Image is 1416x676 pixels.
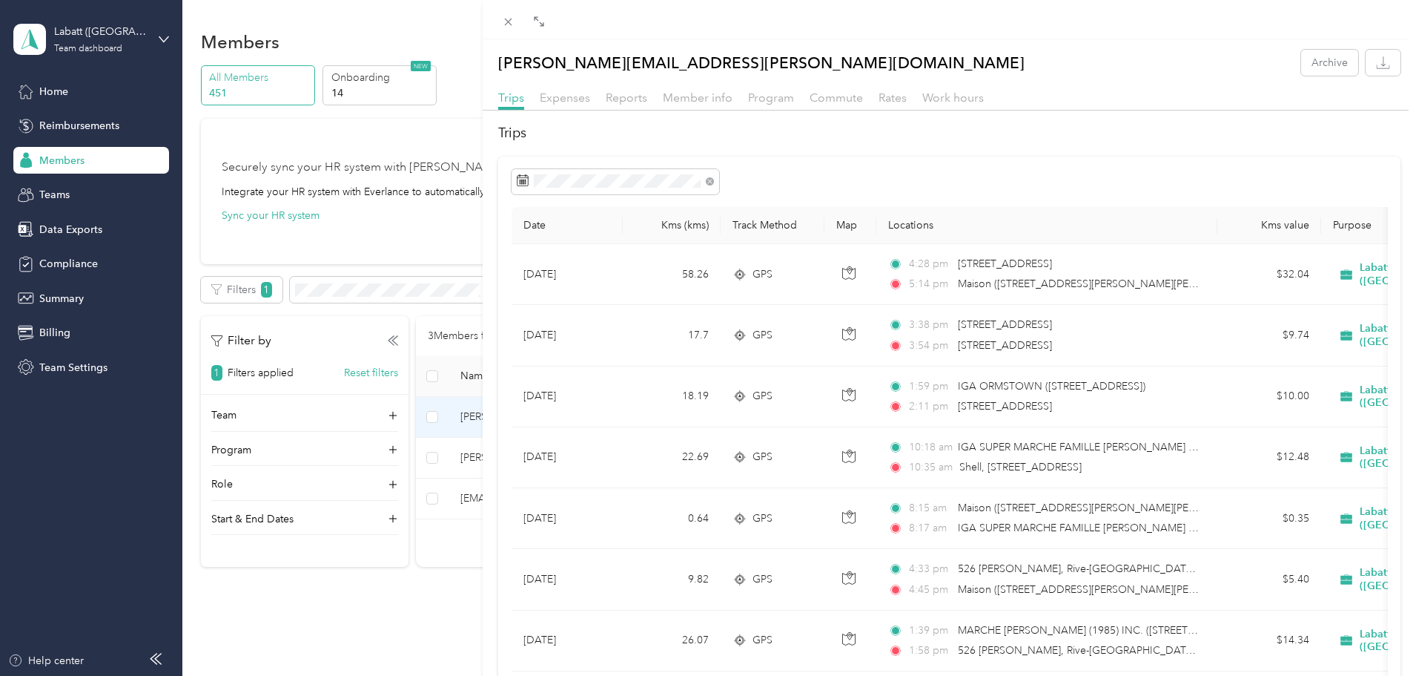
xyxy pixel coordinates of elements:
td: $10.00 [1217,367,1321,427]
span: GPS [752,571,772,588]
span: IGA ORMSTOWN ([STREET_ADDRESS]) [958,380,1145,393]
p: [PERSON_NAME][EMAIL_ADDRESS][PERSON_NAME][DOMAIN_NAME] [498,50,1025,76]
td: [DATE] [512,488,623,549]
td: 18.19 [623,367,721,427]
span: 10:35 am [909,459,953,476]
th: Locations [876,207,1217,244]
span: Shell, [STREET_ADDRESS] [959,461,1082,473]
iframe: Everlance-gr Chat Button Frame [1333,593,1416,676]
td: [DATE] [512,427,623,488]
span: 1:59 pm [909,378,951,395]
span: [STREET_ADDRESS] [958,318,1052,331]
td: $14.34 [1217,611,1321,672]
th: Kms value [1217,207,1321,244]
span: [STREET_ADDRESS] [958,400,1052,413]
button: Archive [1301,50,1358,76]
td: $32.04 [1217,244,1321,305]
td: [DATE] [512,305,623,366]
span: 4:45 pm [909,582,951,598]
td: 58.26 [623,244,721,305]
td: 9.82 [623,549,721,610]
span: 8:15 am [909,500,951,516]
span: GPS [752,632,772,649]
td: 22.69 [623,427,721,488]
span: IGA SUPER MARCHE FAMILLE [PERSON_NAME] ([STREET_ADDRESS][PERSON_NAME]) [958,522,1371,534]
span: [STREET_ADDRESS] [958,339,1052,352]
span: Work hours [922,91,984,105]
span: Maison ([STREET_ADDRESS][PERSON_NAME][PERSON_NAME]) [958,278,1259,290]
span: Reports [606,91,647,105]
th: Date [512,207,623,244]
td: $5.40 [1217,549,1321,610]
td: 0.64 [623,488,721,549]
span: GPS [752,511,772,527]
span: IGA SUPER MARCHE FAMILLE [PERSON_NAME] ([STREET_ADDRESS][PERSON_NAME]) [958,441,1371,453]
td: 26.07 [623,611,721,672]
span: 1:39 pm [909,623,951,639]
span: Maison ([STREET_ADDRESS][PERSON_NAME][PERSON_NAME]) [958,502,1259,514]
td: [DATE] [512,549,623,610]
td: $9.74 [1217,305,1321,366]
th: Track Method [721,207,824,244]
th: Map [824,207,876,244]
span: Member info [663,91,732,105]
td: $12.48 [1217,427,1321,488]
span: 2:11 pm [909,398,951,415]
span: GPS [752,388,772,404]
span: 5:14 pm [909,276,951,292]
span: Maison ([STREET_ADDRESS][PERSON_NAME][PERSON_NAME]) [958,583,1259,596]
span: GPS [752,266,772,283]
span: GPS [752,449,772,465]
td: [DATE] [512,244,623,305]
span: Commute [810,91,863,105]
span: 3:54 pm [909,338,951,354]
span: Trips [498,91,524,105]
h2: Trips [498,123,1400,143]
td: $0.35 [1217,488,1321,549]
span: [STREET_ADDRESS] [958,257,1052,270]
span: 10:18 am [909,439,951,456]
th: Kms (kms) [623,207,721,244]
td: 17.7 [623,305,721,366]
span: MARCHE [PERSON_NAME] (1985) INC. ([STREET_ADDRESS]) [958,624,1246,637]
span: 4:28 pm [909,256,951,272]
span: Program [748,91,794,105]
span: 4:33 pm [909,561,951,577]
span: 3:38 pm [909,317,951,333]
span: 1:58 pm [909,643,951,659]
span: Expenses [540,91,590,105]
span: Rates [879,91,907,105]
span: GPS [752,327,772,344]
td: [DATE] [512,611,623,672]
span: 8:17 am [909,520,951,536]
td: [DATE] [512,367,623,427]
